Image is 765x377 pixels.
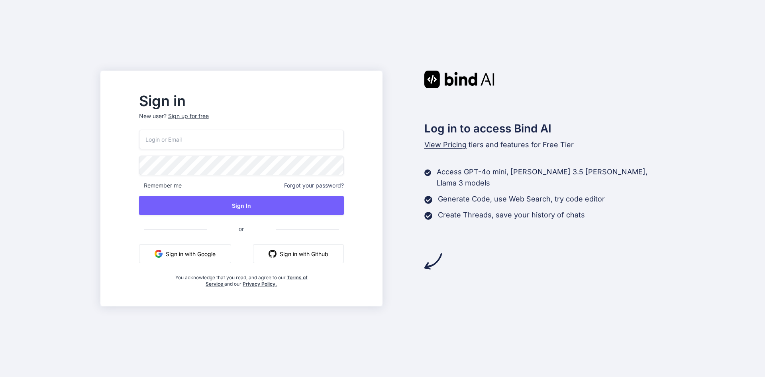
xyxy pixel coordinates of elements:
p: Generate Code, use Web Search, try code editor [438,193,605,205]
h2: Log in to access Bind AI [424,120,665,137]
h2: Sign in [139,95,344,107]
input: Login or Email [139,130,344,149]
p: tiers and features for Free Tier [424,139,665,150]
img: Bind AI logo [424,71,494,88]
img: github [269,250,277,258]
p: New user? [139,112,344,130]
img: google [155,250,163,258]
p: Create Threads, save your history of chats [438,209,585,221]
button: Sign in with Github [253,244,344,263]
button: Sign In [139,196,344,215]
a: Terms of Service [206,274,308,287]
span: or [207,219,276,239]
span: Remember me [139,182,182,189]
button: Sign in with Google [139,244,231,263]
a: Privacy Policy. [243,281,277,287]
div: Sign up for free [168,112,209,120]
span: Forgot your password? [284,182,344,189]
div: You acknowledge that you read, and agree to our and our [173,270,310,287]
p: Access GPT-4o mini, [PERSON_NAME] 3.5 [PERSON_NAME], Llama 3 models [437,166,665,189]
span: View Pricing [424,140,467,149]
img: arrow [424,253,442,270]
